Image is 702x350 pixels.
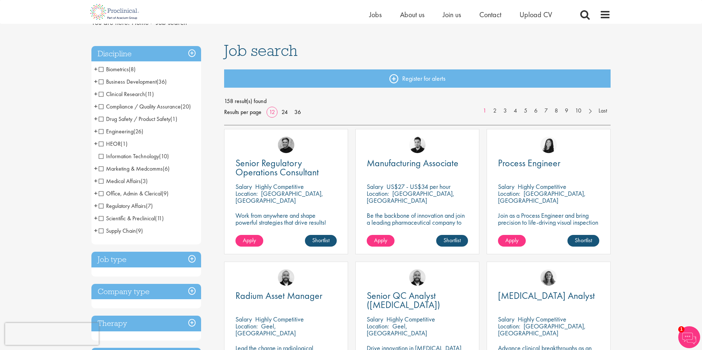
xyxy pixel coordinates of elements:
span: Results per page [224,107,261,118]
div: Company type [91,284,201,300]
a: Join us [443,10,461,19]
span: (1) [170,115,177,123]
span: Location: [367,189,389,198]
span: Scientific & Preclinical [99,214,164,222]
a: Senior QC Analyst ([MEDICAL_DATA]) [367,291,468,309]
span: (9) [162,190,169,197]
span: Medical Affairs [99,177,148,185]
span: + [94,163,98,174]
span: Business Development [99,78,167,85]
span: Location: [367,322,389,330]
img: Peter Duvall [278,137,294,153]
span: About us [400,10,424,19]
span: Salary [235,315,252,323]
p: Highly Competitive [255,315,304,323]
span: Marketing & Medcomms [99,165,163,172]
p: US$27 - US$34 per hour [386,182,450,191]
span: + [94,175,98,186]
h3: Therapy [91,316,201,331]
a: Apply [367,235,395,247]
span: + [94,138,98,149]
a: 12 [267,108,278,116]
a: 8 [551,107,562,115]
span: Engineering [99,128,143,135]
a: Apply [498,235,526,247]
a: 2 [490,107,500,115]
span: Regulatory Affairs [99,202,153,210]
span: (6) [163,165,170,172]
span: + [94,76,98,87]
span: Compliance / Quality Assurance [99,103,181,110]
span: (9) [136,227,143,235]
a: Jobs [369,10,382,19]
span: + [94,213,98,224]
a: 24 [279,108,290,116]
span: Location: [235,322,258,330]
span: (11) [155,214,164,222]
span: Salary [367,315,383,323]
span: Salary [498,315,514,323]
span: Office, Admin & Clerical [99,190,162,197]
span: Medical Affairs [99,177,141,185]
span: + [94,126,98,137]
p: Highly Competitive [386,315,435,323]
span: Drug Safety / Product Safety [99,115,177,123]
a: Upload CV [520,10,552,19]
a: 6 [531,107,541,115]
span: (3) [141,177,148,185]
span: Apply [505,236,518,244]
span: Engineering [99,128,133,135]
a: Senior Regulatory Operations Consultant [235,159,337,177]
span: Location: [498,322,520,330]
span: Office, Admin & Clerical [99,190,169,197]
p: Highly Competitive [518,315,566,323]
a: [MEDICAL_DATA] Analyst [498,291,599,300]
a: Numhom Sudsok [540,137,557,153]
a: 36 [292,108,303,116]
h3: Discipline [91,46,201,62]
a: Last [595,107,611,115]
a: Apply [235,235,263,247]
iframe: reCAPTCHA [5,323,99,345]
span: Information Technology [99,152,159,160]
span: (1) [121,140,128,148]
span: Scientific & Preclinical [99,214,155,222]
a: Shortlist [305,235,337,247]
img: Anderson Maldonado [409,137,426,153]
span: Job search [224,41,298,60]
p: Geel, [GEOGRAPHIC_DATA] [235,322,296,337]
p: Highly Competitive [518,182,566,191]
span: (20) [181,103,191,110]
span: Supply Chain [99,227,136,235]
span: Apply [374,236,387,244]
span: Location: [235,189,258,198]
span: Radium Asset Manager [235,289,322,302]
span: Senior QC Analyst ([MEDICAL_DATA]) [367,289,440,311]
span: Manufacturing Associate [367,157,458,169]
a: Contact [479,10,501,19]
span: HEOR [99,140,128,148]
a: 9 [561,107,572,115]
span: Clinical Research [99,90,145,98]
a: 5 [520,107,531,115]
a: Register for alerts [224,69,611,88]
span: Location: [498,189,520,198]
span: + [94,64,98,75]
span: Marketing & Medcomms [99,165,170,172]
a: Shortlist [436,235,468,247]
p: Geel, [GEOGRAPHIC_DATA] [367,322,427,337]
p: [GEOGRAPHIC_DATA], [GEOGRAPHIC_DATA] [367,189,454,205]
span: Biometrics [99,65,136,73]
img: Jordan Kiely [409,269,426,286]
span: Biometrics [99,65,129,73]
h3: Job type [91,252,201,267]
span: Salary [367,182,383,191]
a: Manufacturing Associate [367,159,468,168]
span: + [94,188,98,199]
